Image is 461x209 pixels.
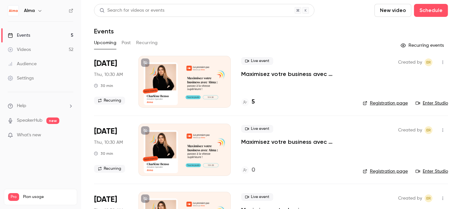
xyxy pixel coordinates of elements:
span: Thu, 10:30 AM [94,71,123,78]
span: Created by [398,194,422,202]
h4: 5 [252,98,255,106]
div: 30 min [94,83,113,88]
span: new [46,117,59,124]
span: Eric ROMER [425,58,432,66]
a: 0 [241,166,255,175]
span: ER [426,58,431,66]
button: Past [122,38,131,48]
a: SpeakerHub [17,117,42,124]
button: Upcoming [94,38,116,48]
span: Live event [241,57,273,65]
div: Sep 11 Thu, 10:30 AM (Europe/Paris) [94,56,128,108]
a: Enter Studio [416,168,448,175]
span: Live event [241,125,273,133]
span: Created by [398,126,422,134]
li: help-dropdown-opener [8,103,73,109]
div: Settings [8,75,34,81]
span: Plan usage [23,194,73,200]
a: Maximisez votre business avec [PERSON_NAME] : passez à la vitesse supérieure ! [241,70,352,78]
span: Recurring [94,97,125,104]
span: Thu, 10:30 AM [94,139,123,146]
span: ER [426,126,431,134]
div: Audience [8,61,37,67]
h4: 0 [252,166,255,175]
span: Help [17,103,26,109]
span: ER [426,194,431,202]
span: Eric ROMER [425,194,432,202]
a: Registration page [363,100,408,106]
span: Pro [8,193,19,201]
button: New video [374,4,411,17]
div: Search for videos or events [100,7,164,14]
span: Live event [241,193,273,201]
span: Recurring [94,165,125,173]
h1: Events [94,27,114,35]
div: Events [8,32,30,39]
a: Registration page [363,168,408,175]
h6: Alma [24,7,35,14]
span: What's new [17,132,41,139]
div: 30 min [94,151,113,156]
img: Alma [8,6,18,16]
span: Eric ROMER [425,126,432,134]
span: [DATE] [94,58,117,69]
button: Recurring events [398,40,448,51]
div: Sep 18 Thu, 10:30 AM (Europe/Paris) [94,124,128,176]
span: [DATE] [94,194,117,205]
a: Enter Studio [416,100,448,106]
button: Schedule [414,4,448,17]
iframe: Noticeable Trigger [65,132,73,138]
span: Created by [398,58,422,66]
a: Maximisez votre business avec [PERSON_NAME] : passez à la vitesse supérieure ! [241,138,352,146]
div: Videos [8,46,31,53]
a: 5 [241,98,255,106]
span: [DATE] [94,126,117,137]
button: Recurring [136,38,158,48]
